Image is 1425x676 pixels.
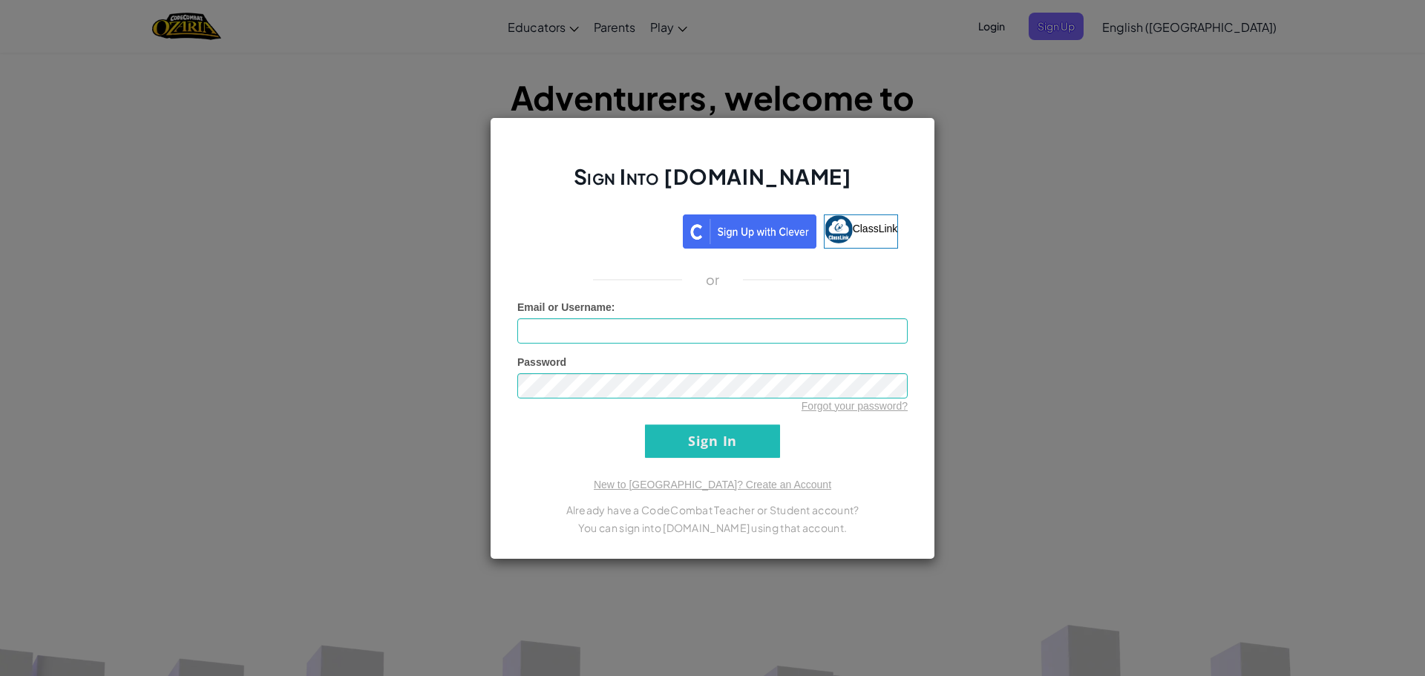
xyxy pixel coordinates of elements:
input: Sign In [645,424,780,458]
a: New to [GEOGRAPHIC_DATA]? Create an Account [594,479,831,490]
span: ClassLink [853,222,898,234]
iframe: Sign in with Google Button [520,213,683,246]
img: clever_sso_button@2x.png [683,214,816,249]
p: Already have a CodeCombat Teacher or Student account? [517,501,908,519]
h2: Sign Into [DOMAIN_NAME] [517,163,908,206]
span: Email or Username [517,301,612,313]
label: : [517,300,615,315]
a: Forgot your password? [802,400,908,412]
img: classlink-logo-small.png [825,215,853,243]
p: You can sign into [DOMAIN_NAME] using that account. [517,519,908,536]
span: Password [517,356,566,368]
p: or [706,271,720,289]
